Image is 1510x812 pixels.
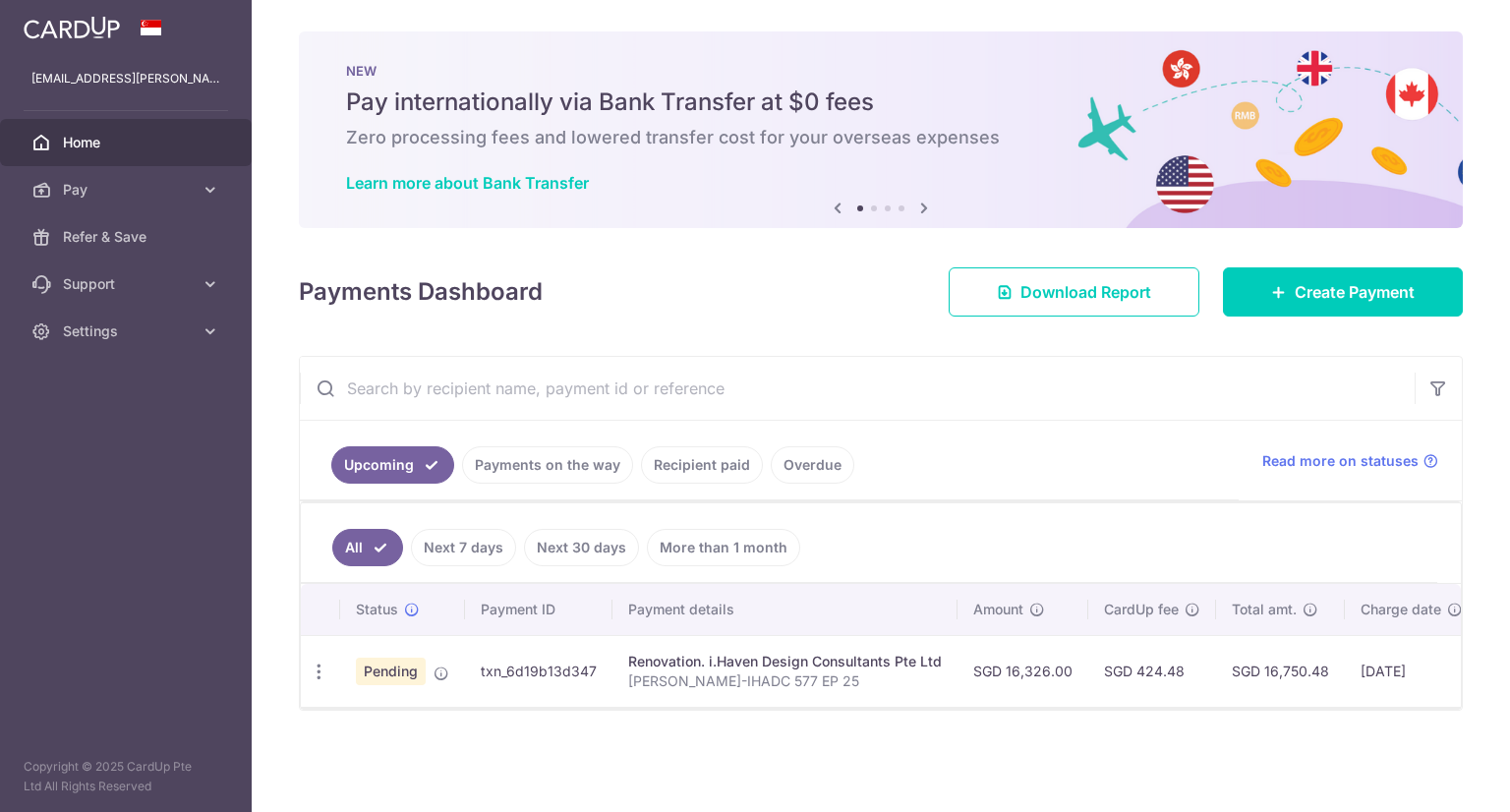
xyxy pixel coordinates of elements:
a: Next 7 days [411,529,516,566]
span: Pending [356,658,426,685]
a: Overdue [771,446,854,484]
img: Bank transfer banner [299,31,1463,228]
h5: Pay internationally via Bank Transfer at $0 fees [346,87,1416,118]
a: Download Report [949,267,1199,317]
span: Status [356,600,398,619]
td: SGD 16,326.00 [958,635,1088,707]
h6: Zero processing fees and lowered transfer cost for your overseas expenses [346,126,1416,149]
a: Learn more about Bank Transfer [346,173,589,193]
a: Upcoming [331,446,454,484]
img: CardUp [24,16,120,39]
span: Total amt. [1232,600,1297,619]
a: Recipient paid [641,446,763,484]
span: Pay [63,180,193,200]
td: [DATE] [1345,635,1479,707]
span: Support [63,274,193,294]
span: Settings [63,321,193,341]
span: Refer & Save [63,227,193,247]
td: txn_6d19b13d347 [465,635,612,707]
p: [EMAIL_ADDRESS][PERSON_NAME][DOMAIN_NAME] [31,69,220,88]
span: Home [63,133,193,152]
a: Read more on statuses [1262,451,1438,471]
a: More than 1 month [647,529,800,566]
a: All [332,529,403,566]
a: Create Payment [1223,267,1463,317]
th: Payment details [612,584,958,635]
p: NEW [346,63,1416,79]
h4: Payments Dashboard [299,274,543,310]
span: Create Payment [1295,280,1415,304]
span: Charge date [1361,600,1441,619]
a: Next 30 days [524,529,639,566]
input: Search by recipient name, payment id or reference [300,357,1415,420]
th: Payment ID [465,584,612,635]
p: [PERSON_NAME]-IHADC 577 EP 25 [628,671,942,691]
div: Renovation. i.Haven Design Consultants Pte Ltd [628,652,942,671]
td: SGD 16,750.48 [1216,635,1345,707]
span: CardUp fee [1104,600,1179,619]
span: Read more on statuses [1262,451,1419,471]
td: SGD 424.48 [1088,635,1216,707]
a: Payments on the way [462,446,633,484]
span: Download Report [1020,280,1151,304]
span: Amount [973,600,1023,619]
